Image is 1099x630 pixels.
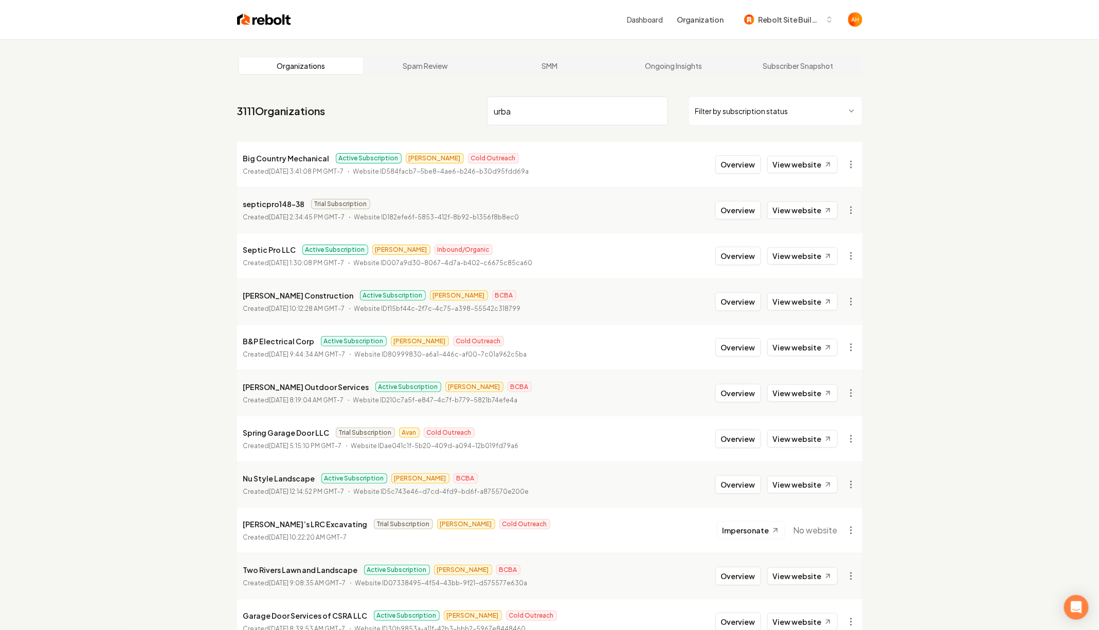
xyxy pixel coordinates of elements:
a: Organizations [239,58,364,74]
input: Search by name or ID [487,97,668,125]
time: [DATE] 8:19:04 AM GMT-7 [269,396,344,404]
span: Cold Outreach [453,336,504,346]
a: Ongoing Insights [611,58,736,74]
span: BCBA [454,473,478,484]
a: Spam Review [363,58,488,74]
button: Open user button [848,12,862,27]
a: SMM [488,58,612,74]
time: [DATE] 1:30:08 PM GMT-7 [269,259,345,267]
p: Big Country Mechanical [243,152,330,164]
button: Organization [671,10,730,29]
p: Created [243,349,346,360]
a: View website [767,247,838,265]
p: Website ID 80999830-a6a1-446c-af00-7c01a962c5ba [355,349,527,360]
p: Created [243,395,344,405]
span: Active Subscription [302,245,368,255]
span: [PERSON_NAME] [437,519,495,529]
span: [PERSON_NAME] [445,382,503,392]
p: Website ID 210c7a5f-e847-4c7f-b779-5821b74efe4a [353,395,518,405]
a: View website [767,339,838,356]
img: Anthony Hurgoi [848,12,862,27]
a: View website [767,201,838,219]
span: [PERSON_NAME] [434,565,492,575]
button: Overview [715,475,761,494]
button: Overview [715,567,761,585]
span: No website [794,524,838,536]
div: Open Intercom Messenger [1064,595,1089,620]
p: Created [243,212,345,223]
p: Website ID 182efe6f-5853-412f-8b92-b1356f8b8ec0 [354,212,519,223]
time: [DATE] 10:12:28 AM GMT-7 [269,305,345,312]
p: Garage Door Services of CSRA LLC [243,609,368,622]
span: Cold Outreach [506,610,557,621]
span: [PERSON_NAME] [406,153,464,163]
span: Active Subscription [321,336,387,346]
span: BCBA [508,382,532,392]
time: [DATE] 9:44:34 AM GMT-7 [269,350,346,358]
span: [PERSON_NAME] [372,245,430,255]
p: Two Rivers Lawn and Landscape [243,564,358,576]
button: Overview [715,247,761,265]
span: Rebolt Site Builder [759,14,821,25]
p: Website ID f15bf44c-2f7c-4c75-a398-55542c318799 [354,304,521,314]
img: Rebolt Site Builder [744,14,754,25]
p: septicpro148-38 [243,198,305,210]
span: BCBA [496,565,520,575]
span: Impersonate [723,525,769,535]
button: Overview [715,155,761,174]
a: View website [767,293,838,310]
p: Spring Garage Door LLC [243,427,330,439]
p: Website ID 07338495-4f54-43bb-9f21-d575577e630a [355,578,528,588]
time: [DATE] 12:14:52 PM GMT-7 [269,488,345,495]
span: Trial Subscription [336,428,395,438]
a: View website [767,476,838,493]
span: Active Subscription [375,382,441,392]
p: Nu Style Landscape [243,472,315,485]
span: Active Subscription [360,290,426,301]
span: Cold Outreach [468,153,519,163]
p: Created [243,578,346,588]
span: Active Subscription [364,565,430,575]
span: Inbound/Organic [435,245,493,255]
button: Impersonate [717,521,785,540]
p: [PERSON_NAME] Construction [243,289,354,302]
button: Overview [715,384,761,402]
p: [PERSON_NAME]’s LRC Excavating [243,518,368,530]
a: View website [767,430,838,448]
span: [PERSON_NAME] [391,336,449,346]
p: Website ID ae041c1f-5b20-409d-a094-12b019fd79a6 [351,441,519,451]
span: [PERSON_NAME] [430,290,488,301]
span: Trial Subscription [374,519,433,529]
a: View website [767,567,838,585]
span: Cold Outreach [499,519,550,529]
p: Created [243,258,345,268]
span: Active Subscription [374,610,440,621]
time: [DATE] 2:34:45 PM GMT-7 [269,213,345,221]
p: Created [243,304,345,314]
p: Website ID 584facb7-5be8-4ae6-b246-b30d95fdd69a [353,166,529,177]
a: View website [767,384,838,402]
span: Active Subscription [336,153,402,163]
time: [DATE] 3:41:08 PM GMT-7 [269,168,344,175]
p: Created [243,532,347,543]
button: Overview [715,292,761,311]
time: [DATE] 5:15:10 PM GMT-7 [269,442,342,450]
a: Subscriber Snapshot [736,58,860,74]
p: Created [243,487,345,497]
span: Active Subscription [321,473,387,484]
a: View website [767,156,838,173]
button: Overview [715,338,761,357]
time: [DATE] 9:08:35 AM GMT-7 [269,579,346,587]
img: Rebolt Logo [237,12,291,27]
a: Dashboard [627,14,663,25]
span: Avan [399,428,420,438]
span: Trial Subscription [311,199,370,209]
p: Created [243,166,344,177]
p: Septic Pro LLC [243,244,296,256]
p: B&P Electrical Corp [243,335,315,347]
p: Website ID 5c743e46-d7cd-4fd9-bd6f-a875570e200e [354,487,529,497]
button: Overview [715,201,761,219]
p: Website ID 007a9d30-8067-4d7a-b402-c6675c85ca60 [354,258,533,268]
a: 3111Organizations [237,104,326,118]
span: [PERSON_NAME] [391,473,449,484]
